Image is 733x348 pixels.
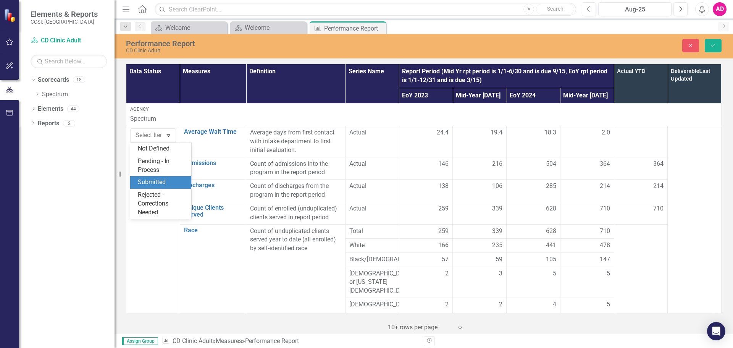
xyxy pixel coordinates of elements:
[546,182,556,191] span: 285
[38,105,63,113] a: Elements
[184,227,242,234] a: Race
[130,115,156,122] span: Spectrum
[600,160,610,168] span: 364
[138,144,187,153] div: Not Defined
[31,55,107,68] input: Search Below...
[496,255,502,264] span: 59
[445,300,449,309] span: 2
[184,160,242,167] a: Admissions
[546,227,556,236] span: 628
[600,241,610,250] span: 478
[162,337,418,346] div: » »
[4,9,17,22] img: ClearPoint Strategy
[546,255,556,264] span: 105
[173,337,213,345] a: CD Clinic Adult
[607,300,610,309] span: 5
[73,77,85,83] div: 18
[653,182,664,189] span: 214
[653,160,664,167] span: 364
[499,300,502,309] span: 2
[653,205,664,212] span: 710
[547,6,563,12] span: Search
[184,128,242,135] a: Average Wait Time
[349,269,395,296] span: [DEMOGRAPHIC_DATA] or [US_STATE][DEMOGRAPHIC_DATA]
[63,120,75,126] div: 2
[349,241,395,250] span: White
[130,106,717,113] div: Agency
[245,23,305,32] div: Welcome
[553,269,556,278] span: 5
[31,10,98,19] span: Elements & Reports
[349,227,395,236] span: Total
[546,241,556,250] span: 441
[216,337,242,345] a: Measures
[67,105,79,112] div: 44
[153,23,225,32] a: Welcome
[250,182,341,199] div: Count of discharges from the program in the report period
[165,23,225,32] div: Welcome
[713,2,727,16] button: AD
[442,255,449,264] span: 57
[232,23,305,32] a: Welcome
[491,128,502,137] span: 19.4
[546,160,556,168] span: 504
[600,204,610,213] span: 710
[126,39,460,48] div: Performance Report
[438,241,449,250] span: 166
[492,204,502,213] span: 339
[600,227,610,236] span: 710
[349,255,395,264] span: Black/[DEMOGRAPHIC_DATA]
[438,227,449,236] span: 259
[31,36,107,45] a: CD Clinic Adult
[546,204,556,213] span: 628
[31,19,98,25] small: CCSI: [GEOGRAPHIC_DATA]
[184,204,242,218] a: Unique Clients Served
[138,191,187,217] div: Rejected - Corrections Needed
[250,160,341,177] div: Count of admissions into the program in the report period
[602,128,610,137] span: 2.0
[492,160,502,168] span: 216
[250,204,341,222] div: Count of enrolled (unduplicated) clients served in report period
[138,157,187,175] div: Pending - In Process
[250,227,341,253] div: Count of unduplicated clients served year to date (all enrolled) by self-identified race
[155,3,576,16] input: Search ClearPoint...
[707,322,725,340] div: Open Intercom Messenger
[492,241,502,250] span: 235
[349,160,395,168] span: Actual
[122,337,158,345] span: Assign Group
[601,5,669,14] div: Aug-25
[536,4,574,15] button: Search
[138,178,187,187] div: Submitted
[499,269,502,278] span: 3
[38,76,69,84] a: Scorecards
[445,269,449,278] span: 2
[598,2,672,16] button: Aug-25
[544,128,556,137] span: 18.3
[437,128,449,137] span: 24.4
[492,182,502,191] span: 106
[184,182,242,189] a: Discharges
[250,128,341,155] div: Average days from first contact with intake department to first initial evaluation.
[349,300,395,309] span: [DEMOGRAPHIC_DATA]
[42,90,115,99] a: Spectrum
[245,337,299,345] div: Performance Report
[324,24,384,33] div: Performance Report
[349,128,395,137] span: Actual
[349,204,395,213] span: Actual
[349,182,395,191] span: Actual
[492,227,502,236] span: 339
[438,182,449,191] span: 138
[438,204,449,213] span: 259
[553,300,556,309] span: 4
[126,48,460,53] div: CD Clinic Adult
[38,119,59,128] a: Reports
[600,182,610,191] span: 214
[600,255,610,264] span: 147
[438,160,449,168] span: 146
[607,269,610,278] span: 5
